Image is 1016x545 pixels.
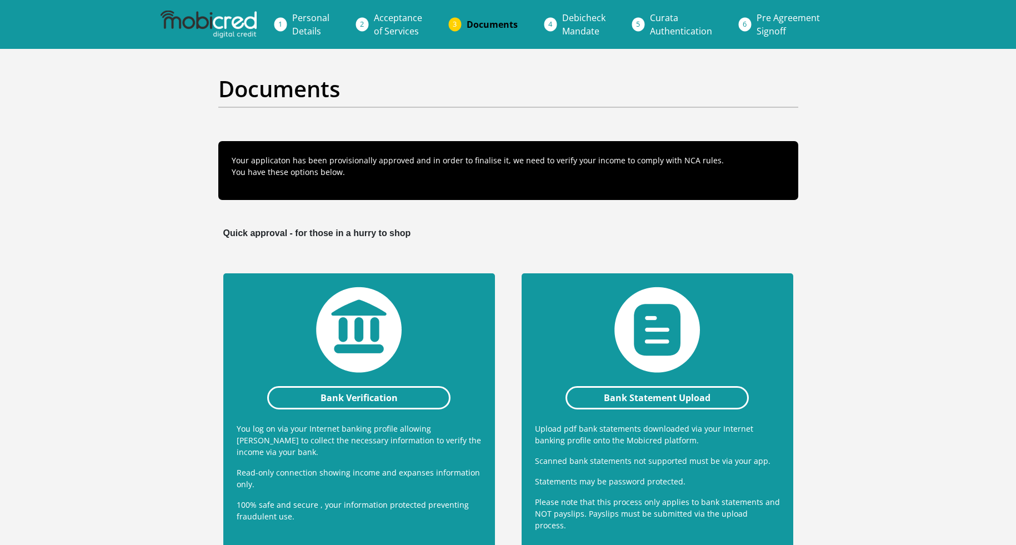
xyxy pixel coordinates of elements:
[223,228,411,238] b: Quick approval - for those in a hurry to shop
[232,154,785,178] p: Your applicaton has been provisionally approved and in order to finalise it, we need to verify yo...
[374,12,422,37] span: Acceptance of Services
[535,496,780,531] p: Please note that this process only applies to bank statements and NOT payslips. Payslips must be ...
[292,12,329,37] span: Personal Details
[458,13,527,36] a: Documents
[161,11,256,38] img: mobicred logo
[757,12,820,37] span: Pre Agreement Signoff
[562,12,605,37] span: Debicheck Mandate
[614,287,700,373] img: statement-upload.png
[237,467,482,490] p: Read-only connection showing income and expanses information only.
[748,7,829,42] a: Pre AgreementSignoff
[237,499,482,522] p: 100% safe and secure , your information protected preventing fraudulent use.
[218,76,798,102] h2: Documents
[283,7,338,42] a: PersonalDetails
[316,287,402,373] img: bank-verification.png
[535,423,780,446] p: Upload pdf bank statements downloaded via your Internet banking profile onto the Mobicred platform.
[535,455,780,467] p: Scanned bank statements not supported must be via your app.
[641,7,721,42] a: CurataAuthentication
[650,12,712,37] span: Curata Authentication
[267,386,451,409] a: Bank Verification
[365,7,431,42] a: Acceptanceof Services
[535,476,780,487] p: Statements may be password protected.
[565,386,749,409] a: Bank Statement Upload
[553,7,614,42] a: DebicheckMandate
[237,423,482,458] p: You log on via your Internet banking profile allowing [PERSON_NAME] to collect the necessary info...
[467,18,518,31] span: Documents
